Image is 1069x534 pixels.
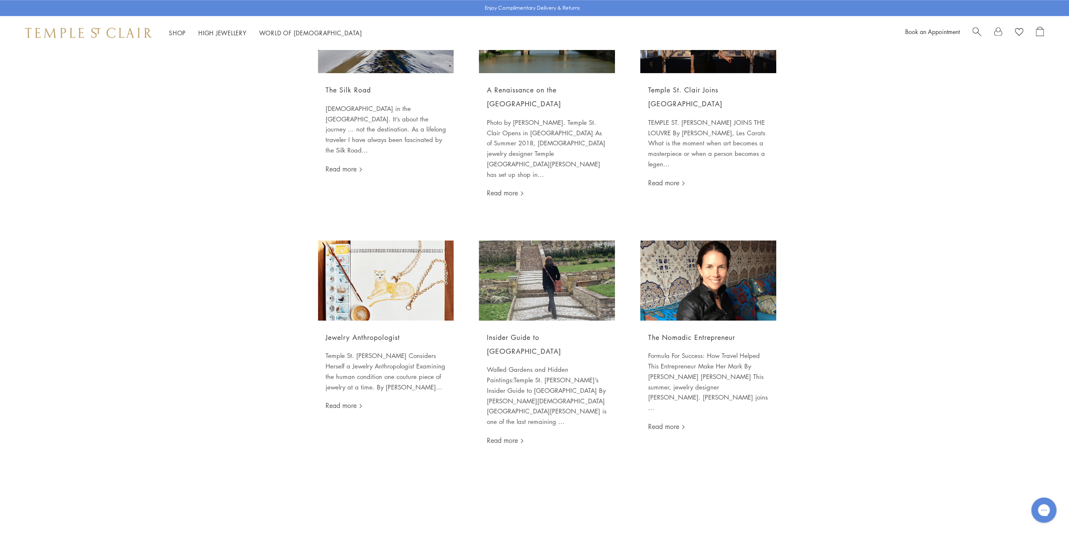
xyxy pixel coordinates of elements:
[169,29,186,37] a: ShopShop
[326,103,447,155] p: [DEMOGRAPHIC_DATA] in the [GEOGRAPHIC_DATA]. It’s about the journey ... not the destination. As a...
[648,178,685,187] a: Read more
[486,85,561,108] a: A Renaissance on the [GEOGRAPHIC_DATA]
[25,28,152,38] img: Temple St. Clair
[198,29,247,37] a: High JewelleryHigh Jewellery
[905,27,960,36] a: Book an Appointment
[486,333,561,356] a: Insider Guide to [GEOGRAPHIC_DATA]
[648,350,769,413] p: Formula For Success: How Travel Helped This Entrepreneur Make Her Mark By [PERSON_NAME] [PERSON_N...
[326,401,362,410] a: Read more
[486,436,523,445] a: Read more
[648,333,735,342] a: The Nomadic Entrepreneur
[486,364,607,427] p: Walled Gardens and Hidden Paintings:Temple St. [PERSON_NAME]’s Insider Guide to [GEOGRAPHIC_DATA]...
[326,350,447,392] p: Temple St. [PERSON_NAME] Considers Herself a Jewelry Anthropologist Examining the human condition...
[1036,26,1044,39] a: Open Shopping Bag
[169,28,362,38] nav: Main navigation
[479,240,615,321] img: Insider Guide to Florence
[485,4,580,12] p: Enjoy Complimentary Delivery & Returns
[648,422,685,431] a: Read more
[640,240,776,321] img: The Nomadic Entrepreneur
[326,164,362,174] a: Read more
[1015,26,1023,39] a: View Wishlist
[326,85,371,95] a: The Silk Road
[1027,495,1061,526] iframe: Gorgias live chat messenger
[318,240,454,321] img: Jewelry Anthropologist
[648,117,769,169] p: TEMPLE ST. [PERSON_NAME] JOINS THE LOUVRE By [PERSON_NAME], Les Carats What is the moment when ar...
[259,29,362,37] a: World of [DEMOGRAPHIC_DATA]World of [DEMOGRAPHIC_DATA]
[972,26,981,39] a: Search
[486,117,607,180] p: Photo by [PERSON_NAME]. Temple St. Clair Opens in [GEOGRAPHIC_DATA] As of Summer 2018, [DEMOGRAPH...
[486,188,523,197] a: Read more
[326,333,400,342] a: Jewelry Anthropologist
[648,85,722,108] a: Temple St. Clair Joins [GEOGRAPHIC_DATA]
